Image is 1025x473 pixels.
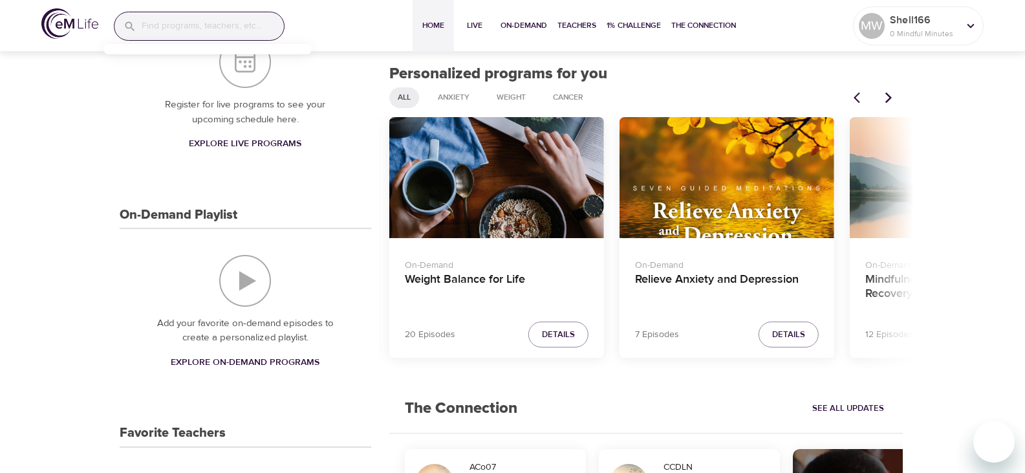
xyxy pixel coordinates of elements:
p: 0 Mindful Minutes [890,28,958,39]
div: Cancer [545,87,592,108]
button: Relieve Anxiety and Depression [620,117,834,238]
input: Find programs, teachers, etc... [142,12,284,40]
span: Teachers [557,19,596,32]
p: On-Demand [635,254,819,272]
span: Anxiety [430,92,477,103]
h3: On-Demand Playlist [120,208,237,223]
h4: Relieve Anxiety and Depression [635,272,819,303]
span: Explore Live Programs [189,136,301,152]
p: Add your favorite on-demand episodes to create a personalized playlist. [146,316,345,346]
h4: Weight Balance for Life [405,272,588,303]
h2: The Connection [389,384,533,434]
span: See All Updates [812,401,884,416]
a: Explore Live Programs [184,132,307,156]
img: logo [41,8,98,39]
h3: Favorite Teachers [120,426,226,441]
img: On-Demand Playlist [219,255,271,307]
button: Previous items [846,83,874,112]
span: Weight [489,92,534,103]
h2: Personalized programs for you [389,65,903,83]
a: Explore On-Demand Programs [166,351,325,375]
p: On-Demand [405,254,588,272]
span: Details [772,327,805,342]
div: Anxiety [429,87,478,108]
span: Live [459,19,490,32]
a: See All Updates [809,399,887,419]
iframe: Button to launch messaging window [973,421,1015,463]
p: Shell166 [890,12,958,28]
div: Weight [488,87,534,108]
div: MW [859,13,885,39]
div: All [389,87,419,108]
span: 1% Challenge [607,19,661,32]
button: Weight Balance for Life [389,117,604,238]
p: 20 Episodes [405,328,455,342]
button: Details [528,322,588,348]
span: Explore On-Demand Programs [171,355,319,371]
span: On-Demand [501,19,547,32]
p: 12 Episodes [865,328,913,342]
span: All [390,92,418,103]
button: Details [759,322,819,348]
p: 7 Episodes [635,328,679,342]
span: Home [418,19,449,32]
button: Next items [874,83,903,112]
p: Register for live programs to see your upcoming schedule here. [146,98,345,127]
span: Details [542,327,575,342]
img: Your Live Schedule [219,36,271,88]
span: Cancer [545,92,591,103]
span: The Connection [671,19,736,32]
